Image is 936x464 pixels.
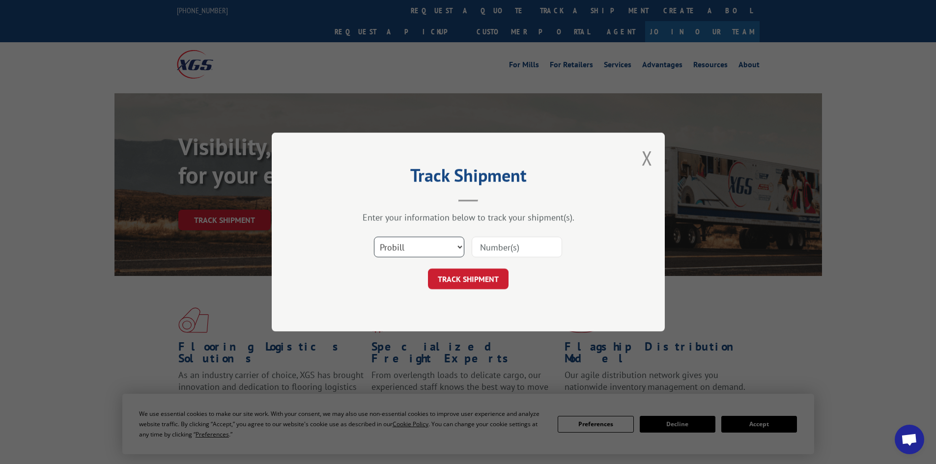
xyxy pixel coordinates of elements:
h2: Track Shipment [321,168,616,187]
div: Enter your information below to track your shipment(s). [321,212,616,223]
input: Number(s) [472,237,562,257]
button: Close modal [642,145,652,171]
div: Open chat [895,425,924,454]
button: TRACK SHIPMENT [428,269,509,289]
